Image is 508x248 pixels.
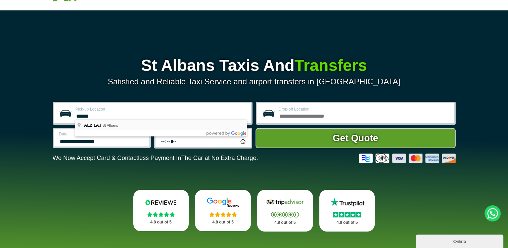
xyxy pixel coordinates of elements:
label: Pick-up Location [76,107,247,111]
img: Google [203,197,243,207]
label: Drop-off Location [279,107,450,111]
span: Transfers [294,56,367,74]
a: Tripadvisor Stars 4.8 out of 5 [257,190,313,232]
iframe: chat widget [416,233,505,248]
a: Reviews.io Stars 4.8 out of 5 [133,190,189,231]
img: Stars [209,212,237,217]
p: We Now Accept Card & Contactless Payment In [53,155,258,162]
img: Stars [271,212,299,217]
label: Date [59,132,145,136]
span: The Car at No Extra Charge. [181,155,258,161]
img: Reviews.io [141,197,181,207]
p: 4.8 out of 5 [265,218,306,227]
img: Credit And Debit Cards [359,154,456,163]
h1: St Albans Taxis And [53,57,456,74]
a: Trustpilot Stars 4.8 out of 5 [319,190,375,232]
img: Stars [333,212,361,217]
span: St Albans [102,123,118,127]
a: Google Stars 4.8 out of 5 [195,190,251,231]
p: Satisfied and Reliable Taxi Service and airport transfers in [GEOGRAPHIC_DATA] [53,77,456,86]
span: AL2 1AJ [84,123,101,128]
p: 4.8 out of 5 [202,218,243,226]
button: Get Quote [256,128,456,148]
img: Tripadvisor [265,197,305,207]
img: Stars [147,212,175,217]
p: 4.8 out of 5 [141,218,182,226]
img: Trustpilot [327,197,367,207]
p: 4.8 out of 5 [327,218,368,227]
